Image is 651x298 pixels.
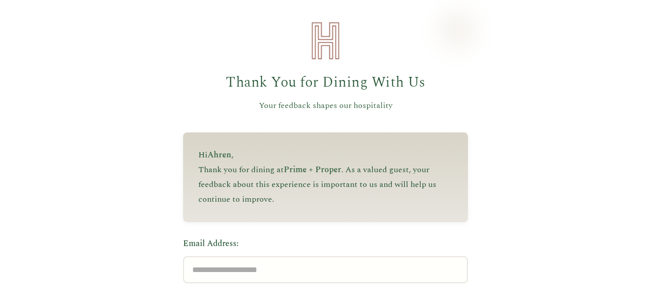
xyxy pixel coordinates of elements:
label: Email Address: [183,237,468,251]
span: Prime + Proper [284,164,341,176]
p: Your feedback shapes our hospitality [183,99,468,113]
p: Thank you for dining at . As a valued guest, your feedback about this experience is important to ... [198,162,453,206]
p: Hi , [198,148,453,162]
h1: Thank You for Dining With Us [183,71,468,94]
span: Ahren [208,149,231,161]
img: Heirloom Hospitality Logo [305,20,346,61]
